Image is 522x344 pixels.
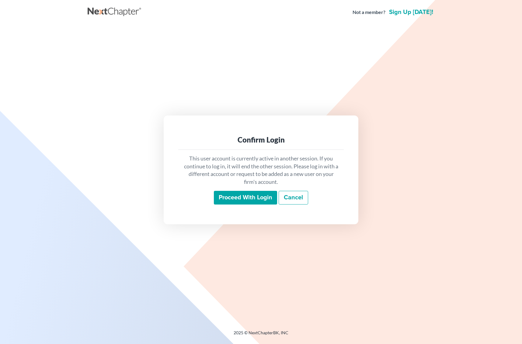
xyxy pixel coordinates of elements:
[183,135,339,145] div: Confirm Login
[353,9,385,16] strong: Not a member?
[88,330,434,341] div: 2025 © NextChapterBK, INC
[183,155,339,186] p: This user account is currently active in another session. If you continue to log in, it will end ...
[279,191,308,205] a: Cancel
[388,9,434,15] a: Sign up [DATE]!
[214,191,277,205] input: Proceed with login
